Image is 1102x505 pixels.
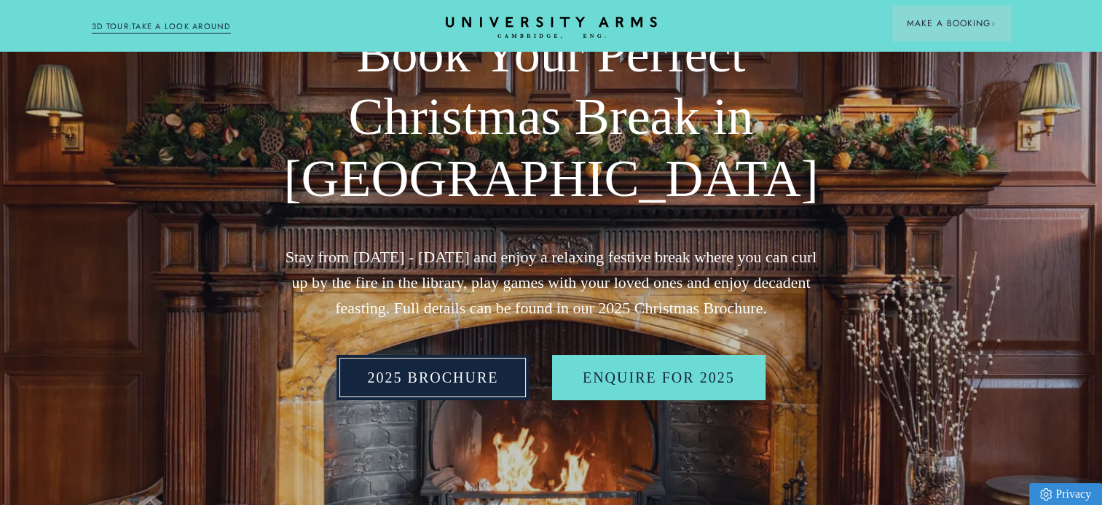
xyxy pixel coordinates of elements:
[1040,488,1052,501] img: Privacy
[552,355,766,400] a: Enquire for 2025
[336,355,529,400] a: 2025 BROCHURE
[1029,483,1102,505] a: Privacy
[275,23,827,211] h1: Book Your Perfect Christmas Break in [GEOGRAPHIC_DATA]
[275,244,827,321] p: Stay from [DATE] - [DATE] and enjoy a relaxing festive break where you can curl up by the fire in...
[446,17,657,39] a: Home
[991,21,996,26] img: Arrow icon
[892,6,1010,41] button: Make a BookingArrow icon
[92,20,231,34] a: 3D TOUR:TAKE A LOOK AROUND
[907,17,996,30] span: Make a Booking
